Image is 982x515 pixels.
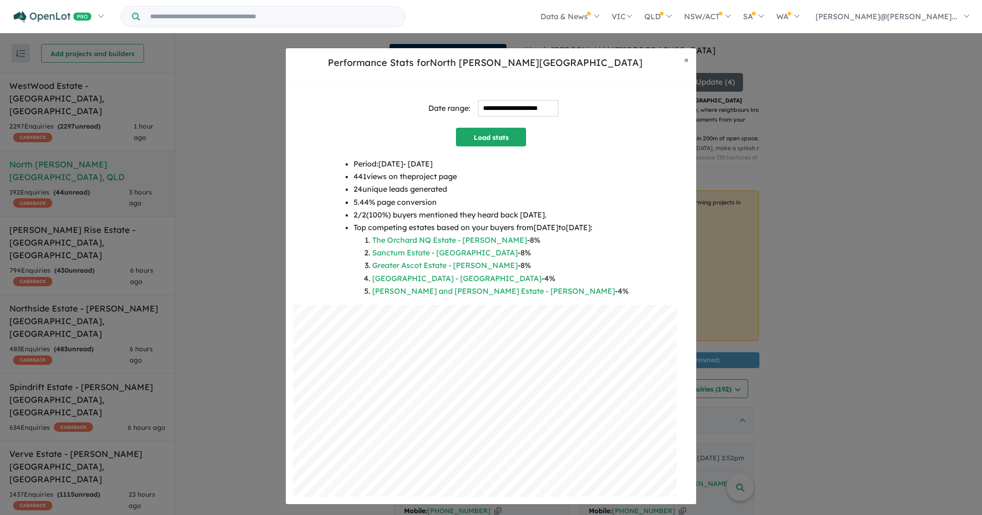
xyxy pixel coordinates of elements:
li: 441 views on the project page [354,170,628,183]
li: - 8 % [372,247,628,259]
a: [PERSON_NAME] and [PERSON_NAME] Estate - [PERSON_NAME] [372,286,615,296]
li: - 4 % [372,285,628,297]
img: Openlot PRO Logo White [14,11,92,23]
li: 2 / 2 ( 100 %) buyers mentioned they heard back [DATE]. [354,209,628,221]
input: Try estate name, suburb, builder or developer [142,7,403,27]
li: 5.44 % page conversion [354,196,628,209]
h5: Performance Stats for North [PERSON_NAME][GEOGRAPHIC_DATA] [293,56,677,70]
li: - 8 % [372,234,628,247]
li: - 4 % [372,272,628,285]
div: Date range: [428,102,470,115]
span: × [684,54,689,65]
a: The Orchard NQ Estate - [PERSON_NAME] [372,235,527,245]
a: [GEOGRAPHIC_DATA] - [GEOGRAPHIC_DATA] [372,274,542,283]
a: Sanctum Estate - [GEOGRAPHIC_DATA] [372,248,518,257]
li: 24 unique leads generated [354,183,628,196]
span: [PERSON_NAME]@[PERSON_NAME]... [816,12,957,21]
button: Load stats [456,128,526,146]
li: - 8 % [372,259,628,272]
li: Top competing estates based on your buyers from [DATE] to [DATE] : [354,221,628,297]
li: Period: [DATE] - [DATE] [354,158,628,170]
a: Greater Ascot Estate - [PERSON_NAME] [372,261,518,270]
